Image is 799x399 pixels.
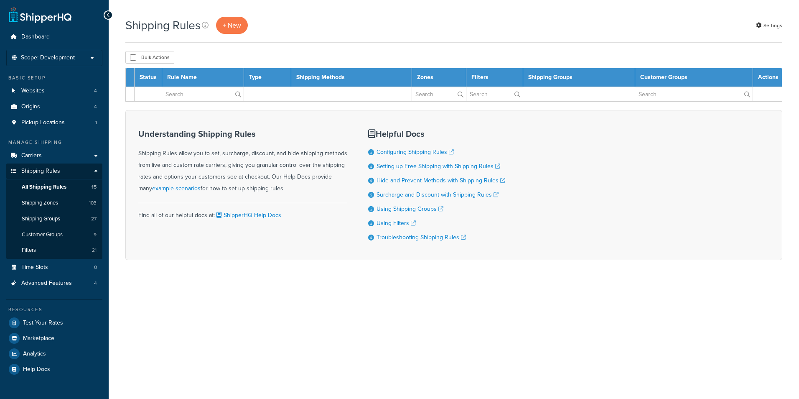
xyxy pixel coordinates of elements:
[6,115,102,130] li: Pickup Locations
[6,362,102,377] a: Help Docs
[162,68,244,87] th: Rule Name
[6,99,102,115] a: Origins 4
[6,83,102,99] a: Websites 4
[21,54,75,61] span: Scope: Development
[6,164,102,179] a: Shipping Rules
[6,211,102,227] li: Shipping Groups
[635,68,753,87] th: Customer Groups
[22,247,36,254] span: Filters
[152,184,201,193] a: example scenarios
[6,148,102,164] a: Carriers
[6,179,102,195] a: All Shipping Rules 15
[6,306,102,313] div: Resources
[215,211,281,220] a: ShipperHQ Help Docs
[162,87,244,101] input: Search
[6,276,102,291] a: Advanced Features 4
[6,331,102,346] a: Marketplace
[6,227,102,243] a: Customer Groups 9
[21,33,50,41] span: Dashboard
[23,320,63,327] span: Test Your Rates
[6,227,102,243] li: Customer Groups
[6,139,102,146] div: Manage Shipping
[6,276,102,291] li: Advanced Features
[138,129,347,138] h3: Understanding Shipping Rules
[91,215,97,223] span: 27
[6,243,102,258] a: Filters 21
[377,233,466,242] a: Troubleshooting Shipping Rules
[377,219,416,228] a: Using Filters
[6,74,102,82] div: Basic Setup
[94,280,97,287] span: 4
[466,87,522,101] input: Search
[753,68,782,87] th: Actions
[23,350,46,358] span: Analytics
[6,346,102,361] a: Analytics
[6,260,102,275] li: Time Slots
[412,68,466,87] th: Zones
[135,68,162,87] th: Status
[6,211,102,227] a: Shipping Groups 27
[21,87,45,95] span: Websites
[377,205,443,213] a: Using Shipping Groups
[23,366,50,373] span: Help Docs
[291,68,412,87] th: Shipping Methods
[21,280,72,287] span: Advanced Features
[6,83,102,99] li: Websites
[377,176,505,185] a: Hide and Prevent Methods with Shipping Rules
[138,203,347,221] div: Find all of our helpful docs at:
[368,129,505,138] h3: Helpful Docs
[22,184,66,191] span: All Shipping Rules
[223,20,241,30] span: + New
[9,6,71,23] a: ShipperHQ Home
[21,168,60,175] span: Shipping Rules
[125,51,174,64] button: Bulk Actions
[6,195,102,211] li: Shipping Zones
[21,152,42,159] span: Carriers
[94,103,97,110] span: 4
[22,231,63,238] span: Customer Groups
[138,129,347,194] div: Shipping Rules allow you to set, surcharge, discount, and hide shipping methods from live and cus...
[95,119,97,126] span: 1
[89,199,97,207] span: 103
[21,103,40,110] span: Origins
[377,162,500,171] a: Setting up Free Shipping with Shipping Rules
[6,115,102,130] a: Pickup Locations 1
[6,164,102,259] li: Shipping Rules
[6,29,102,45] a: Dashboard
[6,179,102,195] li: All Shipping Rules
[6,315,102,330] a: Test Your Rates
[23,335,54,342] span: Marketplace
[377,190,499,199] a: Surcharge and Discount with Shipping Rules
[21,119,65,126] span: Pickup Locations
[377,148,454,156] a: Configuring Shipping Rules
[6,99,102,115] li: Origins
[635,87,753,101] input: Search
[244,68,291,87] th: Type
[125,17,201,33] h1: Shipping Rules
[523,68,635,87] th: Shipping Groups
[6,195,102,211] a: Shipping Zones 103
[6,260,102,275] a: Time Slots 0
[22,215,60,223] span: Shipping Groups
[412,87,466,101] input: Search
[94,87,97,95] span: 4
[94,231,97,238] span: 9
[466,68,523,87] th: Filters
[92,247,97,254] span: 21
[94,264,97,271] span: 0
[21,264,48,271] span: Time Slots
[22,199,58,207] span: Shipping Zones
[756,20,782,31] a: Settings
[92,184,97,191] span: 15
[216,17,248,34] a: + New
[6,243,102,258] li: Filters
